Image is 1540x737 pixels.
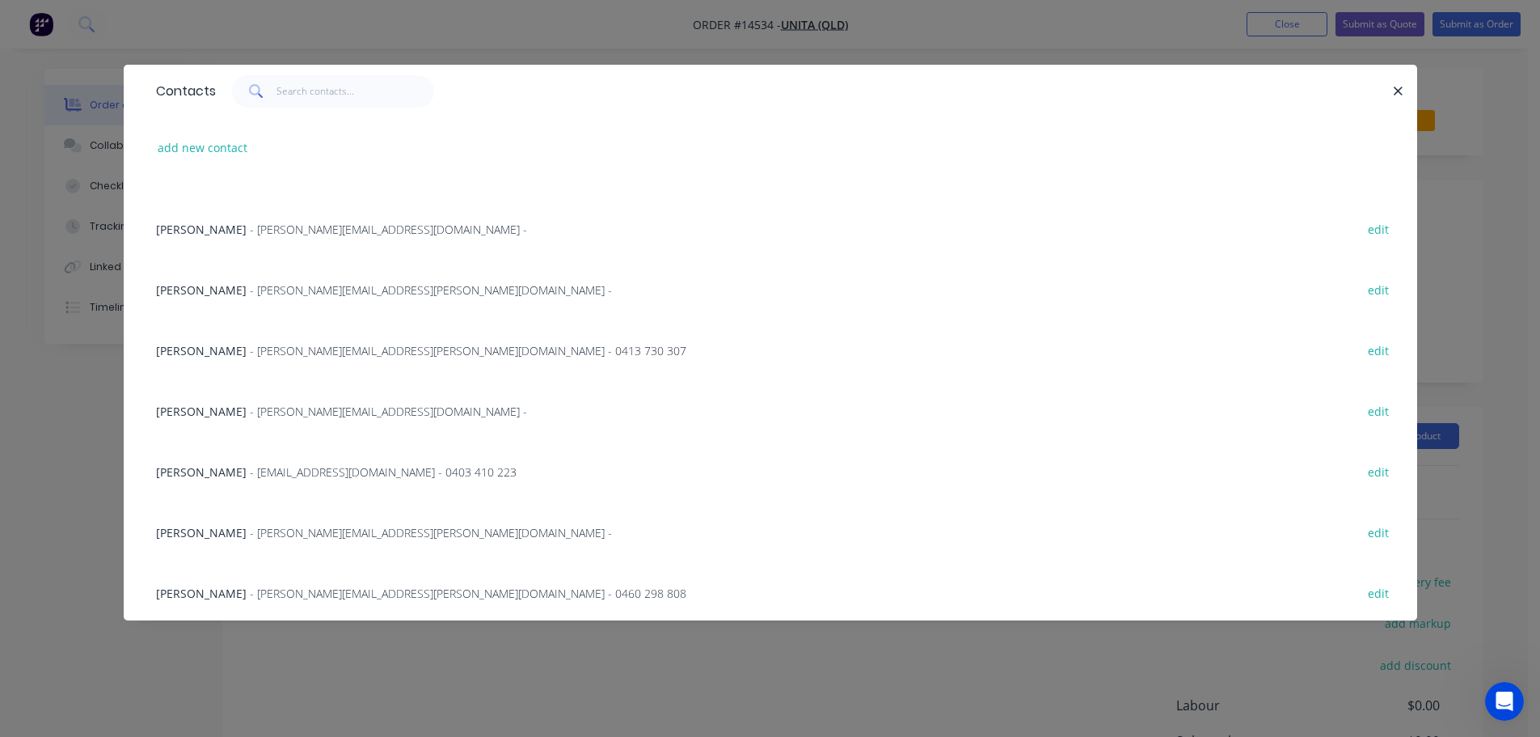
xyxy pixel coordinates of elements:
[1485,682,1524,721] iframe: Intercom live chat
[276,75,434,108] input: Search contacts...
[1360,460,1398,482] button: edit
[250,222,527,237] span: - [PERSON_NAME][EMAIL_ADDRESS][DOMAIN_NAME] -
[250,343,686,358] span: - [PERSON_NAME][EMAIL_ADDRESS][PERSON_NAME][DOMAIN_NAME] - 0413 730 307
[250,525,612,540] span: - [PERSON_NAME][EMAIL_ADDRESS][PERSON_NAME][DOMAIN_NAME] -
[1360,400,1398,421] button: edit
[1360,521,1398,543] button: edit
[156,404,247,419] span: [PERSON_NAME]
[250,404,527,419] span: - [PERSON_NAME][EMAIL_ADDRESS][DOMAIN_NAME] -
[156,586,247,601] span: [PERSON_NAME]
[250,586,686,601] span: - [PERSON_NAME][EMAIL_ADDRESS][PERSON_NAME][DOMAIN_NAME] - 0460 298 808
[1360,582,1398,604] button: edit
[156,525,247,540] span: [PERSON_NAME]
[148,66,216,117] div: Contacts
[1360,339,1398,361] button: edit
[1360,218,1398,239] button: edit
[150,137,256,159] button: add new contact
[156,282,247,298] span: [PERSON_NAME]
[156,343,247,358] span: [PERSON_NAME]
[250,282,612,298] span: - [PERSON_NAME][EMAIL_ADDRESS][PERSON_NAME][DOMAIN_NAME] -
[156,464,247,480] span: [PERSON_NAME]
[156,222,247,237] span: [PERSON_NAME]
[250,464,517,480] span: - [EMAIL_ADDRESS][DOMAIN_NAME] - 0403 410 223
[1360,278,1398,300] button: edit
